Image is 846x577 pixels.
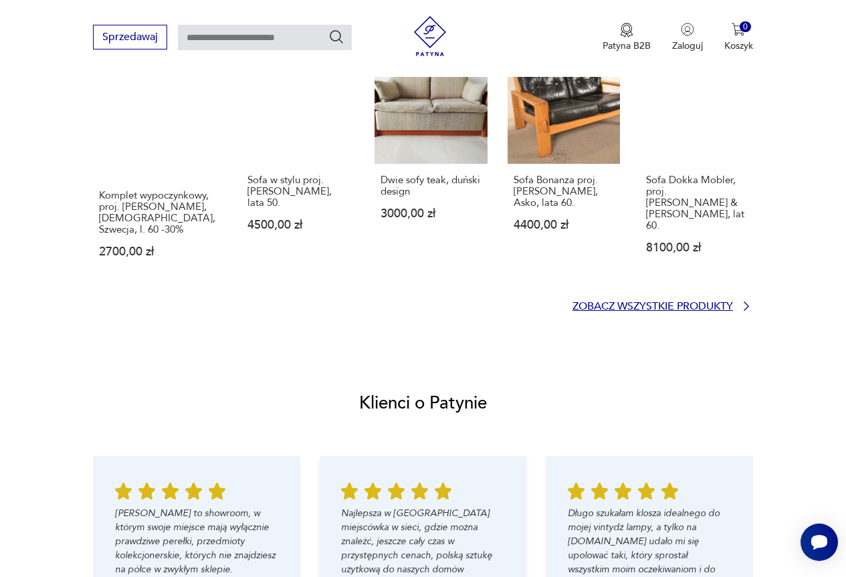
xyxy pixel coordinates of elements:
[410,16,450,56] img: Patyna - sklep z meblami i dekoracjami vintage
[389,483,405,499] img: Ikona gwiazdy
[342,483,358,499] img: Ikona gwiazdy
[99,246,215,257] p: 2700,00 zł
[732,23,745,36] img: Ikona koszyka
[115,483,132,499] img: Ikona gwiazdy
[375,51,488,283] a: Dwie sofy teak, duński designDwie sofy teak, duński design3000,00 zł
[93,25,167,49] button: Sprzedawaj
[646,175,747,231] p: Sofa Dokka Mobler, proj. [PERSON_NAME] & [PERSON_NAME], lat 60.
[672,23,703,52] button: Zaloguj
[646,242,747,253] p: 8100,00 zł
[508,51,621,283] a: Sofa Bonanza proj. Esko Pajamies, Asko, lata 60.Sofa Bonanza proj. [PERSON_NAME], Asko, lata 60.4...
[661,483,678,499] img: Ikona gwiazdy
[638,483,655,499] img: Ikona gwiazdy
[568,483,585,499] img: Ikona gwiazdy
[247,175,348,209] p: Sofa w stylu proj. [PERSON_NAME], lata 50.
[724,39,753,52] p: Koszyk
[514,219,615,231] p: 4400,00 zł
[162,483,179,499] img: Ikona gwiazdy
[359,392,487,415] h2: Klienci o Patynie
[435,483,452,499] img: Ikona gwiazdy
[681,23,694,36] img: Ikonka użytkownika
[115,506,278,576] p: [PERSON_NAME] to showroom, w którym swoje miejsce mają wyłącznie prawdziwe perełki, przedmioty ko...
[603,23,651,52] button: Patyna B2B
[615,483,631,499] img: Ikona gwiazdy
[99,190,215,235] p: Komplet wypoczynkowy, proj. [PERSON_NAME], [DEMOGRAPHIC_DATA], Szwecja, l. 60 -30%
[603,39,651,52] p: Patyna B2B
[93,33,167,43] a: Sprzedawaj
[247,219,348,231] p: 4500,00 zł
[381,175,482,197] p: Dwie sofy teak, duński design
[365,483,382,499] img: Ikona gwiazdy
[381,208,482,219] p: 3000,00 zł
[328,29,344,45] button: Szukaj
[209,483,225,499] img: Ikona gwiazdy
[185,483,202,499] img: Ikona gwiazdy
[603,23,651,52] a: Ikona medaluPatyna B2B
[801,524,838,561] iframe: Smartsupp widget button
[640,51,753,283] a: Sofa Dokka Mobler, proj. Rolf Rastad & Adolf Relling, lat 60.Sofa Dokka Mobler, proj. [PERSON_NAM...
[93,51,221,283] a: Komplet wypoczynkowy, proj. Y. Ekstrom, Swedese, Szwecja, l. 60 -30%Komplet wypoczynkowy, proj. [...
[740,21,751,33] div: 0
[241,51,354,283] a: Sofa w stylu proj. Edwarda Wormleya, lata 50.Sofa w stylu proj. [PERSON_NAME], lata 50.4500,00 zł
[591,483,608,499] img: Ikona gwiazdy
[724,23,753,52] button: 0Koszyk
[514,175,615,209] p: Sofa Bonanza proj. [PERSON_NAME], Asko, lata 60.
[138,483,155,499] img: Ikona gwiazdy
[342,506,505,576] p: Najlepsza w [GEOGRAPHIC_DATA] miejscówka w sieci, gdzie można znaleźć, jeszcze cały czas w przyst...
[620,23,633,37] img: Ikona medalu
[412,483,429,499] img: Ikona gwiazdy
[572,300,753,313] a: Zobacz wszystkie produkty
[672,39,703,52] p: Zaloguj
[572,302,733,311] p: Zobacz wszystkie produkty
